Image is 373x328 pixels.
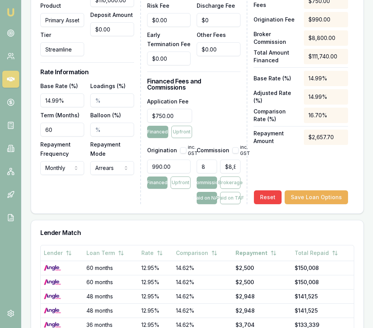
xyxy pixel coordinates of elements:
[83,275,138,289] td: 60 months
[90,141,121,157] label: Repayment Mode
[147,13,191,27] input: $
[171,126,192,138] button: Upfront
[40,112,80,118] label: Term (Months)
[254,49,298,64] p: Total Amount Financed
[83,261,138,275] td: 60 months
[254,30,298,46] p: Broker Commission
[180,144,198,157] div: inc. GST
[44,265,61,271] img: Angle Finance
[83,303,138,318] td: 48 months
[295,246,338,260] button: Total Repaid
[44,246,72,260] button: Lender
[90,83,126,89] label: Loadings (%)
[197,176,217,189] button: Commission
[304,108,348,123] div: 16.70%
[40,69,134,75] h3: Rate Information
[171,176,191,189] button: Upfront
[147,148,177,153] label: Origination
[138,261,173,275] td: 12.95%
[141,246,163,260] button: Rate
[90,112,121,118] label: Balloon (%)
[197,2,235,9] label: Discharge Fee
[147,32,191,47] label: Early Termination Fee
[304,130,348,145] div: $2,657.70
[176,246,217,260] button: Comparison
[40,2,61,9] label: Product
[44,293,61,300] img: Angle Finance
[235,307,288,315] div: $2,948
[295,293,351,300] div: $141,525
[220,192,240,204] button: Paid on TAF
[173,261,232,275] td: 14.62%
[197,42,240,56] input: $
[235,278,288,286] div: $2,500
[147,52,191,65] input: $
[90,22,134,36] input: $
[304,71,348,86] div: 14.99%
[197,148,229,153] label: Commission
[232,144,250,157] div: inc. GST
[254,89,298,105] p: Adjusted Rate (%)
[304,49,348,64] div: $111,740.00
[90,123,134,137] input: %
[197,13,240,27] input: $
[44,308,61,314] img: Angle Finance
[254,75,298,82] p: Base Rate (%)
[254,108,298,123] p: Comparison Rate (%)
[220,176,240,189] button: Brokerage
[40,141,71,157] label: Repayment Frequency
[86,246,124,260] button: Loan Term
[304,30,348,46] div: $8,800.00
[40,83,78,89] label: Base Rate (%)
[254,190,282,204] button: Reset
[147,98,189,105] label: Application Fee
[285,190,348,204] button: Save Loan Options
[40,32,51,38] label: Tier
[90,12,133,18] label: Deposit Amount
[44,322,61,328] img: Angle Finance
[254,16,298,23] p: Origination Fee
[40,230,354,236] h3: Lender Match
[295,264,351,272] div: $150,008
[173,275,232,289] td: 14.62%
[147,109,192,123] input: $
[197,32,226,38] label: Other Fees
[138,303,173,318] td: 12.95%
[235,246,277,260] button: Repayment
[90,93,134,107] input: %
[138,275,173,289] td: 12.95%
[173,303,232,318] td: 14.62%
[138,289,173,303] td: 12.95%
[235,264,288,272] div: $2,500
[83,289,138,303] td: 48 months
[254,130,298,145] p: Repayment Amount
[147,78,241,90] h3: Financed Fees and Commissions
[147,176,167,189] button: Financed
[173,289,232,303] td: 14.62%
[235,293,288,300] div: $2,948
[44,279,61,285] img: Angle Finance
[304,12,348,27] div: $990.00
[197,192,217,204] button: Paid on NAF
[40,93,84,107] input: %
[197,160,217,173] input: %
[295,307,351,315] div: $141,525
[295,278,351,286] div: $150,008
[6,8,15,17] img: emu-icon-u.png
[147,126,168,138] button: Financed
[304,89,348,105] div: 14.99%
[147,2,169,9] label: Risk Fee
